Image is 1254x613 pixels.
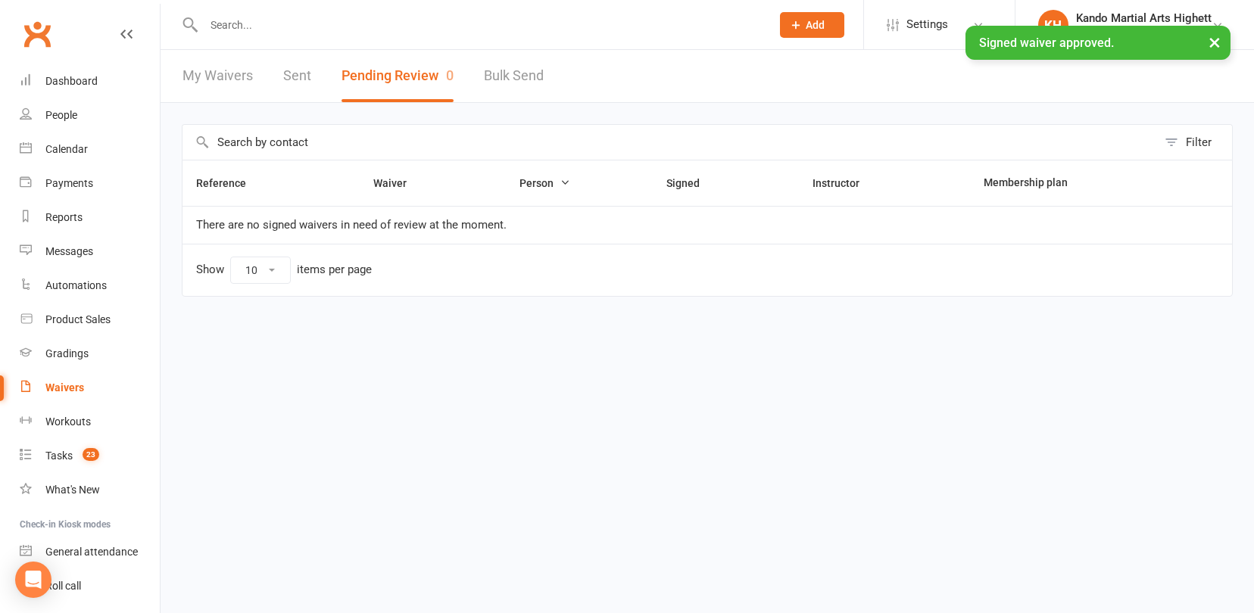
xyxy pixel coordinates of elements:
span: Add [806,19,825,31]
input: Search... [199,14,760,36]
button: × [1201,26,1228,58]
div: Workouts [45,415,91,428]
a: Sent [283,50,311,102]
div: People [45,109,77,121]
a: Bulk Send [484,50,544,102]
a: Gradings [20,337,160,371]
a: Dashboard [20,64,160,98]
div: Signed waiver approved. [965,26,1231,60]
span: Person [519,177,570,189]
a: My Waivers [182,50,253,102]
a: What's New [20,473,160,507]
a: Reports [20,201,160,235]
th: Membership plan [970,160,1181,206]
div: Dashboard [45,75,98,87]
a: Tasks 23 [20,439,160,473]
div: items per page [297,263,372,276]
span: 0 [446,67,454,83]
a: Calendar [20,132,160,166]
a: People [20,98,160,132]
button: Person [519,174,570,192]
span: Reference [196,177,263,189]
div: Payments [45,177,93,189]
div: What's New [45,484,100,496]
div: Show [196,257,372,284]
span: Settings [906,8,948,42]
a: Product Sales [20,303,160,337]
td: There are no signed waivers in need of review at the moment. [182,206,1232,244]
input: Search by contact [182,125,1157,160]
div: Kando Martial Arts Highett [1076,25,1212,39]
button: Instructor [813,174,876,192]
button: Filter [1157,125,1232,160]
div: Gradings [45,347,89,359]
div: KH [1038,10,1068,40]
div: Automations [45,279,107,291]
a: Payments [20,166,160,201]
div: Waivers [45,381,84,394]
span: Waiver [373,177,423,189]
div: Filter [1186,133,1212,151]
button: Pending Review0 [342,50,454,102]
button: Waiver [373,174,423,192]
div: Tasks [45,450,73,462]
a: Roll call [20,569,160,603]
span: Instructor [813,177,876,189]
a: General attendance kiosk mode [20,535,160,569]
div: General attendance [45,546,138,558]
div: Open Intercom Messenger [15,562,51,598]
div: Kando Martial Arts Highett [1076,11,1212,25]
div: Roll call [45,580,81,592]
a: Messages [20,235,160,269]
a: Workouts [20,405,160,439]
div: Messages [45,245,93,257]
div: Product Sales [45,313,111,325]
button: Signed [666,174,716,192]
a: Automations [20,269,160,303]
div: Calendar [45,143,88,155]
button: Add [780,12,844,38]
span: 23 [83,448,99,461]
a: Waivers [20,371,160,405]
a: Clubworx [18,15,56,53]
span: Signed [666,177,716,189]
button: Reference [196,174,263,192]
div: Reports [45,211,83,223]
